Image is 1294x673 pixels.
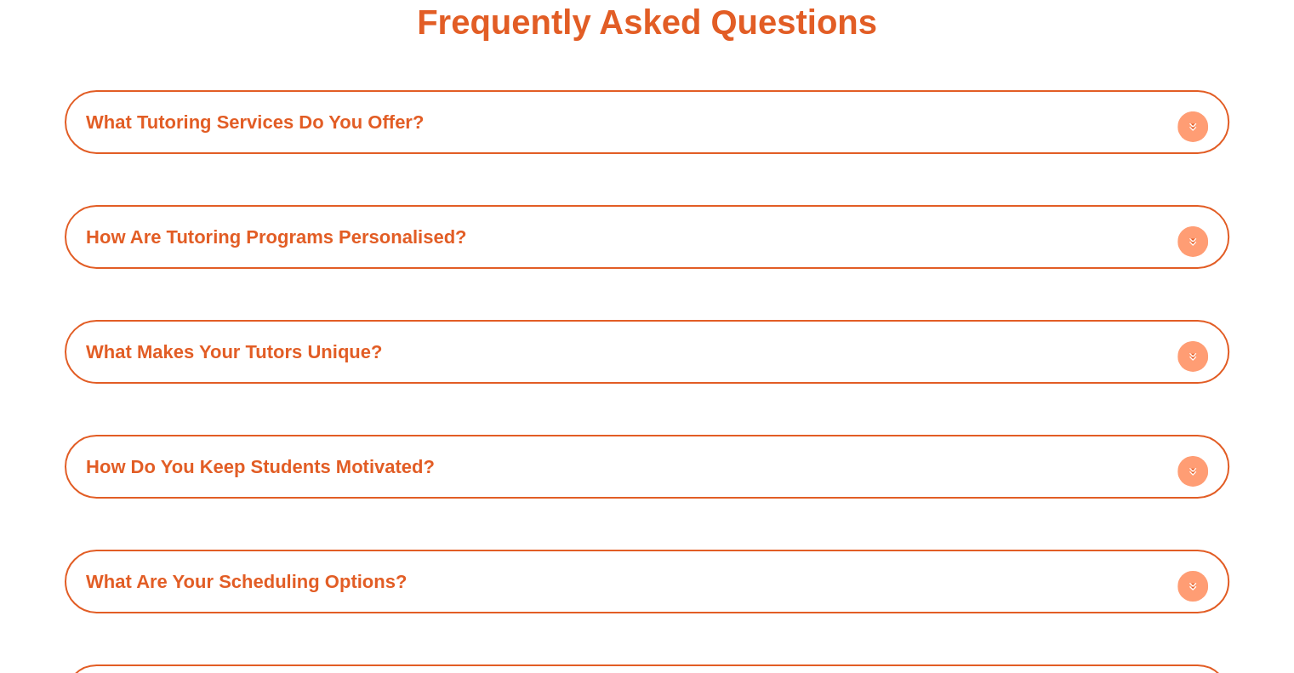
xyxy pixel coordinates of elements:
div: What Makes Your Tutors Unique? [73,328,1221,375]
a: What Makes Your Tutors Unique? [86,341,382,362]
h2: Frequently Asked Questions [417,5,877,39]
a: How Are Tutoring Programs Personalised? [86,226,466,248]
iframe: Chat Widget [1209,591,1294,673]
a: How Do You Keep Students Motivated? [86,456,435,477]
a: What Tutoring Services Do You Offer? [86,111,424,133]
div: What Tutoring Services Do You Offer? [73,99,1221,145]
div: How Do You Keep Students Motivated? [73,443,1221,490]
div: How Are Tutoring Programs Personalised? [73,214,1221,260]
div: What Are Your Scheduling Options? [73,558,1221,605]
a: What Are Your Scheduling Options? [86,571,407,592]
